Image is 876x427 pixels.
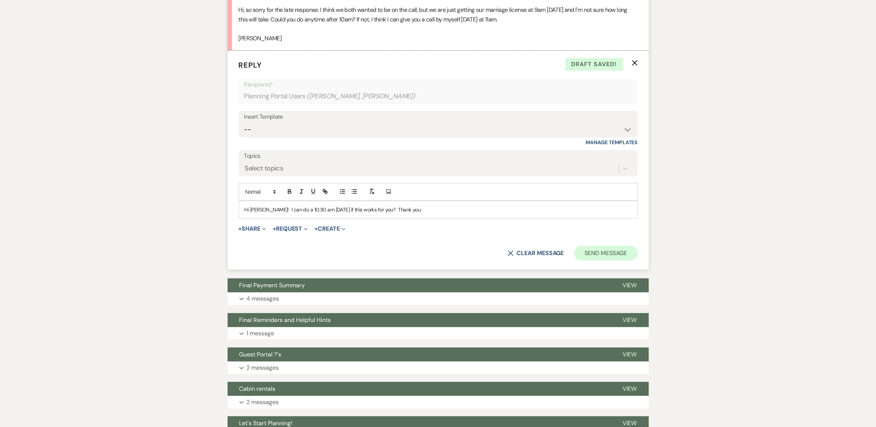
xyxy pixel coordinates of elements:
span: ( [PERSON_NAME], [PERSON_NAME] ) [307,91,415,101]
button: View [611,278,649,292]
a: Manage Templates [586,139,638,146]
button: 2 messages [228,396,649,409]
button: Request [273,226,308,232]
button: View [611,382,649,396]
button: Final Payment Summary [228,278,611,292]
button: 2 messages [228,362,649,374]
span: View [623,350,637,358]
p: 1 message [247,329,275,338]
span: Cabin rentals [239,385,276,393]
p: 2 messages [247,363,279,373]
button: View [611,348,649,362]
p: Hi [PERSON_NAME]! I can do a 10:30 am [DATE] if this works for you? Thank you. [245,206,632,214]
span: View [623,281,637,289]
span: + [314,226,318,232]
div: Select topics [245,163,283,173]
span: View [623,419,637,427]
button: 4 messages [228,292,649,305]
span: View [623,385,637,393]
p: Hi, so sorry for the late response. I think we both wanted to be on the call, but we are just get... [239,5,638,24]
p: 4 messages [247,294,279,304]
button: Clear message [508,250,564,256]
div: Planning Portal Users [244,89,632,104]
button: View [611,313,649,327]
span: Guest Portal ?'s [239,350,282,358]
button: Final Reminders and Helpful Hints [228,313,611,327]
p: 2 messages [247,397,279,407]
button: Guest Portal ?'s [228,348,611,362]
div: Insert Template [244,112,632,122]
span: Final Reminders and Helpful Hints [239,316,331,324]
button: Share [239,226,266,232]
button: Create [314,226,345,232]
span: Draft saved! [566,58,623,71]
button: 1 message [228,327,649,340]
label: Topics [244,151,632,162]
p: Recipients* [244,80,632,89]
span: + [273,226,276,232]
span: + [239,226,242,232]
span: Reply [239,60,262,70]
span: View [623,316,637,324]
span: Let's Start Planning! [239,419,293,427]
button: Send Message [574,246,637,261]
button: Cabin rentals [228,382,611,396]
span: Final Payment Summary [239,281,305,289]
p: [PERSON_NAME] [239,34,638,43]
